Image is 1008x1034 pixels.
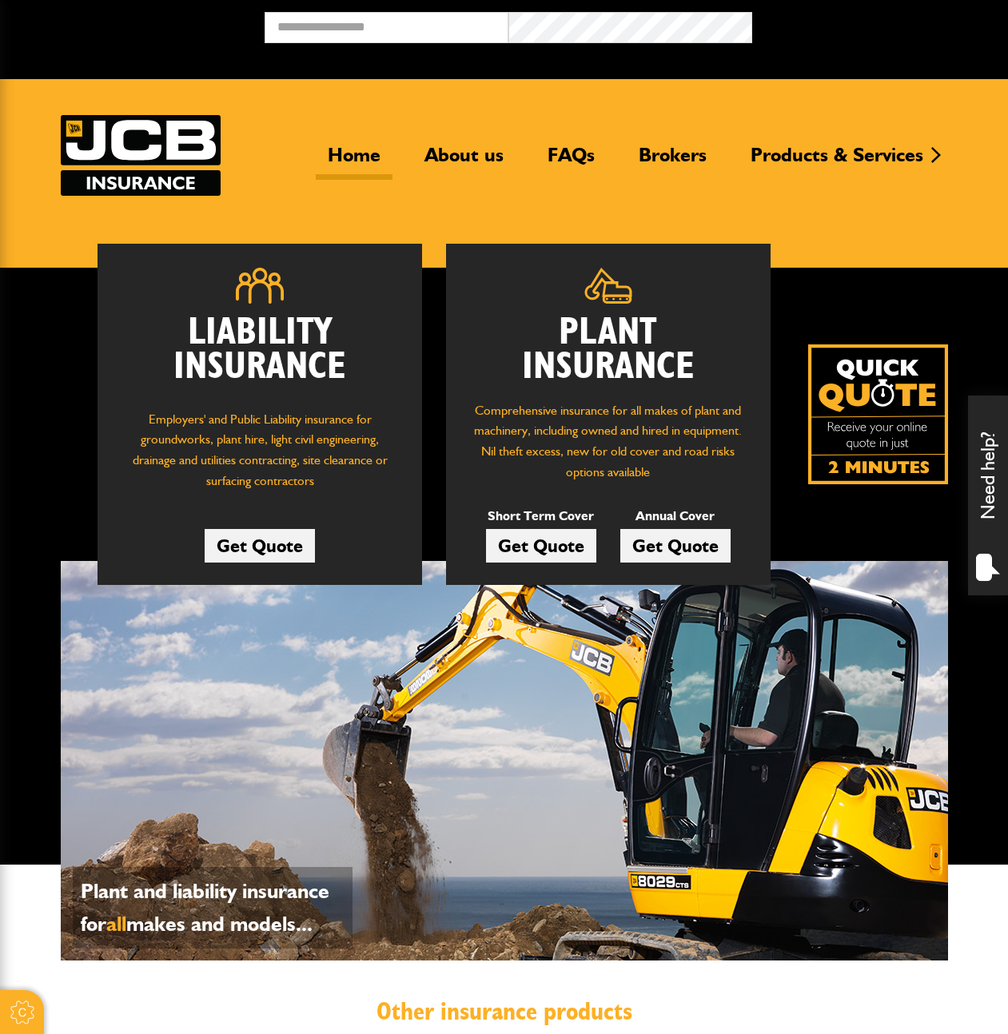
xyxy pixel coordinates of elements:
img: JCB Insurance Services logo [61,115,221,196]
p: Plant and liability insurance for makes and models... [81,875,345,941]
p: Comprehensive insurance for all makes of plant and machinery, including owned and hired in equipm... [470,400,747,482]
a: Get Quote [620,529,731,563]
div: Need help? [968,396,1008,595]
a: Get Quote [486,529,596,563]
h2: Liability Insurance [122,316,398,393]
a: Get your insurance quote isn just 2-minutes [808,344,948,484]
a: About us [412,143,516,180]
h2: Plant Insurance [470,316,747,384]
a: FAQs [536,143,607,180]
span: all [106,911,126,937]
h2: Other insurance products [73,996,936,1027]
p: Annual Cover [620,506,731,527]
a: Products & Services [739,143,935,180]
p: Short Term Cover [486,506,596,527]
p: Employers' and Public Liability insurance for groundworks, plant hire, light civil engineering, d... [122,409,398,499]
img: Quick Quote [808,344,948,484]
button: Broker Login [752,12,996,37]
a: Brokers [627,143,719,180]
a: JCB Insurance Services [61,115,221,196]
a: Get Quote [205,529,315,563]
a: Home [316,143,392,180]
